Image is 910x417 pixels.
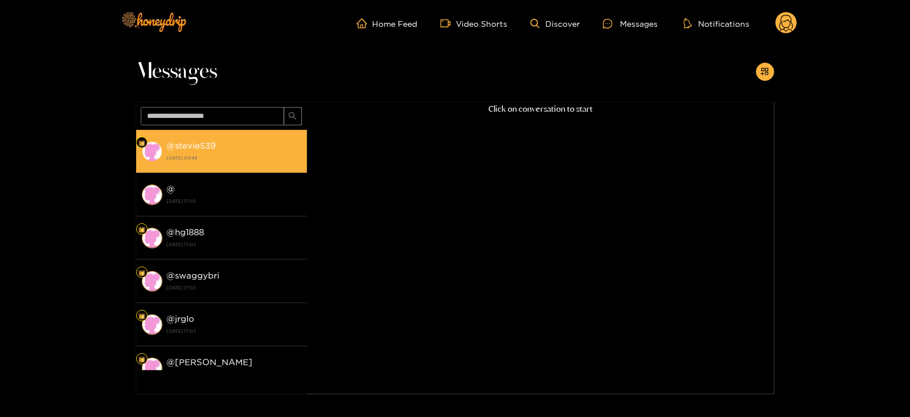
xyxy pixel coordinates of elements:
[761,67,769,77] span: appstore-add
[167,283,301,293] strong: [DATE] 17:03
[142,185,162,205] img: conversation
[357,18,373,28] span: home
[440,18,456,28] span: video-camera
[357,18,418,28] a: Home Feed
[531,19,580,28] a: Discover
[167,153,301,163] strong: [DATE] 09:44
[138,313,145,320] img: Fan Level
[142,358,162,378] img: conversation
[167,314,195,324] strong: @ jrglo
[167,369,301,379] strong: [DATE] 17:03
[756,63,774,81] button: appstore-add
[167,196,301,206] strong: [DATE] 17:03
[142,271,162,292] img: conversation
[142,228,162,248] img: conversation
[167,141,217,150] strong: @ stevie539
[167,326,301,336] strong: [DATE] 17:03
[136,58,218,85] span: Messages
[142,141,162,162] img: conversation
[167,239,301,250] strong: [DATE] 17:03
[138,356,145,363] img: Fan Level
[138,226,145,233] img: Fan Level
[138,140,145,146] img: Fan Level
[680,18,753,29] button: Notifications
[603,17,658,30] div: Messages
[167,184,176,194] strong: @
[440,18,508,28] a: Video Shorts
[307,103,774,116] p: Click on conversation to start
[288,112,297,121] span: search
[167,271,220,280] strong: @ swaggybri
[284,107,302,125] button: search
[167,357,253,367] strong: @ [PERSON_NAME]
[167,227,205,237] strong: @ hg1888
[142,314,162,335] img: conversation
[138,269,145,276] img: Fan Level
